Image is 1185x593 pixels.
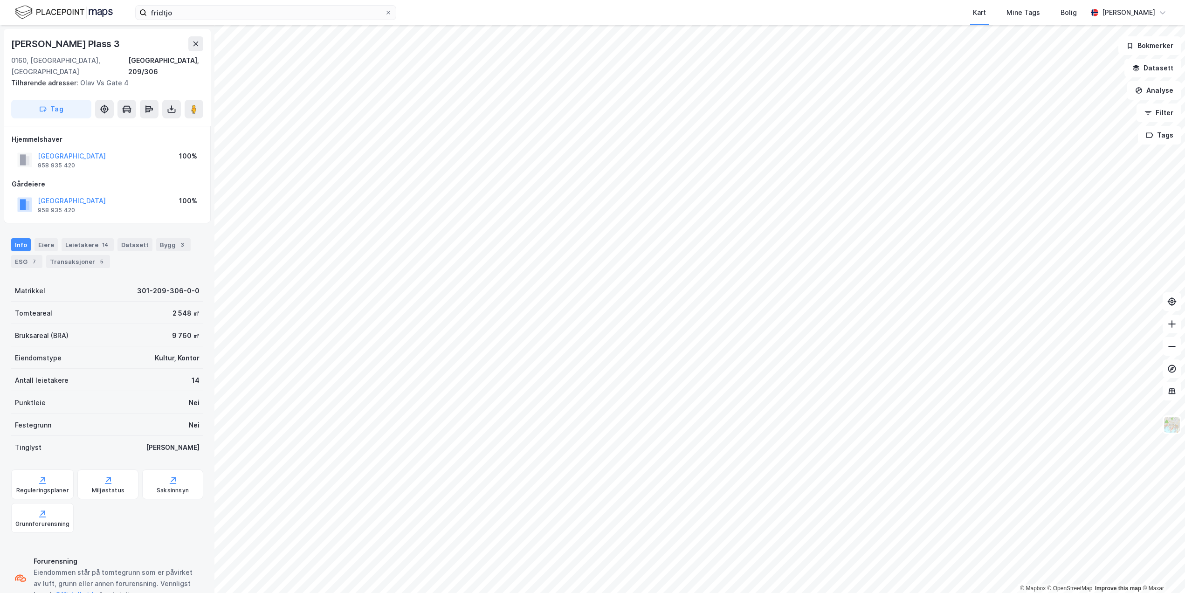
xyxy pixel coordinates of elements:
span: Tilhørende adresser: [11,79,80,87]
div: 100% [179,151,197,162]
div: 9 760 ㎡ [172,330,200,341]
div: Bolig [1061,7,1077,18]
div: 14 [100,240,110,249]
div: Olav Vs Gate 4 [11,77,196,89]
div: [GEOGRAPHIC_DATA], 209/306 [128,55,203,77]
div: Leietakere [62,238,114,251]
div: Antall leietakere [15,375,69,386]
div: Nei [189,397,200,408]
button: Datasett [1124,59,1181,77]
div: Mine Tags [1006,7,1040,18]
div: Kultur, Kontor [155,352,200,364]
div: 958 935 420 [38,162,75,169]
div: [PERSON_NAME] Plass 3 [11,36,122,51]
img: logo.f888ab2527a4732fd821a326f86c7f29.svg [15,4,113,21]
div: 301-209-306-0-0 [137,285,200,296]
div: Eiere [34,238,58,251]
button: Tag [11,100,91,118]
div: Forurensning [34,556,200,567]
div: Miljøstatus [92,487,124,494]
div: Punktleie [15,397,46,408]
button: Analyse [1127,81,1181,100]
a: Mapbox [1020,585,1046,592]
div: 2 548 ㎡ [172,308,200,319]
input: Søk på adresse, matrikkel, gårdeiere, leietakere eller personer [147,6,385,20]
div: Info [11,238,31,251]
div: 3 [178,240,187,249]
button: Filter [1137,103,1181,122]
div: 7 [29,257,39,266]
div: [PERSON_NAME] [1102,7,1155,18]
button: Bokmerker [1118,36,1181,55]
div: Hjemmelshaver [12,134,203,145]
div: Bygg [156,238,191,251]
div: Matrikkel [15,285,45,296]
div: Bruksareal (BRA) [15,330,69,341]
div: ESG [11,255,42,268]
div: 958 935 420 [38,207,75,214]
div: Festegrunn [15,420,51,431]
div: Reguleringsplaner [16,487,69,494]
div: Saksinnsyn [157,487,189,494]
div: Datasett [117,238,152,251]
button: Tags [1138,126,1181,145]
div: 5 [97,257,106,266]
iframe: Chat Widget [1138,548,1185,593]
div: Transaksjoner [46,255,110,268]
a: OpenStreetMap [1047,585,1093,592]
div: Eiendomstype [15,352,62,364]
div: Kontrollprogram for chat [1138,548,1185,593]
div: Grunnforurensning [15,520,69,528]
div: 14 [192,375,200,386]
div: Tinglyst [15,442,41,453]
div: 100% [179,195,197,207]
div: [PERSON_NAME] [146,442,200,453]
div: Nei [189,420,200,431]
div: 0160, [GEOGRAPHIC_DATA], [GEOGRAPHIC_DATA] [11,55,128,77]
a: Improve this map [1095,585,1141,592]
img: Z [1163,416,1181,434]
div: Kart [973,7,986,18]
div: Tomteareal [15,308,52,319]
div: Gårdeiere [12,179,203,190]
